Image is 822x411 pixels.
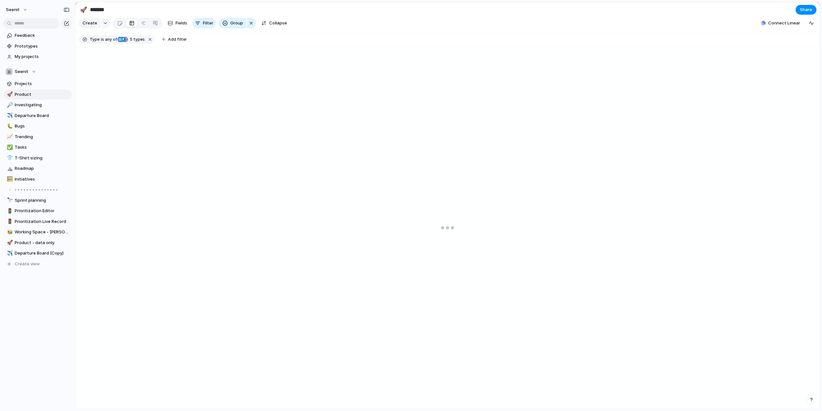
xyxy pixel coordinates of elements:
[230,20,243,26] span: Group
[3,90,72,99] a: 🚀Product
[3,217,72,227] a: 🚦Prioritization Live Record
[3,196,72,205] div: 🔭Sprint planning
[7,218,11,225] div: 🚦
[15,112,69,119] span: Departure Board
[128,37,133,42] span: 5
[203,20,213,26] span: Filter
[7,239,11,246] div: 🚀
[104,37,117,42] span: any of
[79,18,100,28] button: Create
[15,186,69,193] span: - - - - - - - - - - - - - - -
[192,18,216,28] button: Filter
[3,111,72,121] a: ✈️Departure Board
[796,5,816,15] button: Share
[7,207,11,215] div: 🚦
[6,155,12,161] button: 👕
[7,101,11,109] div: 🔎
[6,7,20,13] span: Seenit
[15,43,69,50] span: Prototypes
[800,7,812,13] span: Share
[219,18,246,28] button: Group
[6,218,12,225] button: 🚦
[15,134,69,140] span: Trending
[3,185,72,195] a: ▫️- - - - - - - - - - - - - - -
[259,18,290,28] button: Collapse
[15,53,69,60] span: My projects
[15,208,69,214] span: Prioritization Editor
[15,123,69,129] span: Bugs
[3,52,72,62] a: My projects
[6,197,12,204] button: 🔭
[7,250,11,257] div: ✈️
[15,81,69,87] span: Projects
[168,37,187,42] span: Add filter
[758,18,803,28] button: Connect Linear
[99,36,118,43] button: isany of
[3,121,72,131] a: 🐛Bugs
[7,112,11,119] div: ✈️
[6,102,12,108] button: 🔎
[6,229,12,235] button: 🐝
[15,240,69,246] span: Product - data only
[768,20,800,26] span: Connect Linear
[80,5,87,14] div: 🚀
[3,142,72,152] a: ✅Tasks
[3,100,72,110] a: 🔎Investigating
[15,165,69,172] span: Roadmap
[6,134,12,140] button: 📈
[3,132,72,142] a: 📈Trending
[7,228,11,236] div: 🐝
[78,5,89,15] button: 🚀
[7,133,11,140] div: 📈
[6,208,12,214] button: 🚦
[3,259,72,269] button: Create view
[83,20,97,26] span: Create
[3,174,72,184] a: 🖼️Initiatives
[7,165,11,172] div: ⛰️
[6,144,12,151] button: ✅
[15,68,28,75] span: Seenit
[3,164,72,173] div: ⛰️Roadmap
[15,218,69,225] span: Prioritization Live Record
[3,153,72,163] a: 👕T-Shirt sizing
[15,32,69,39] span: Feedback
[6,91,12,98] button: 🚀
[6,176,12,183] button: 🖼️
[117,36,146,43] button: 5 types
[7,186,11,194] div: ▫️
[6,240,12,246] button: 🚀
[3,206,72,216] a: 🚦Prioritization Editor
[3,5,31,15] button: Seenit
[3,79,72,89] a: Projects
[3,227,72,237] div: 🐝Working Space - [PERSON_NAME]
[15,229,69,235] span: Working Space - [PERSON_NAME]
[7,91,11,98] div: 🚀
[15,91,69,98] span: Product
[175,20,187,26] span: Fields
[3,67,72,77] button: Seenit
[6,123,12,129] button: 🐛
[15,155,69,161] span: T-Shirt sizing
[101,37,104,42] span: is
[7,144,11,151] div: ✅
[3,248,72,258] a: ✈️Departure Board (Copy)
[3,31,72,40] a: Feedback
[3,238,72,248] a: 🚀Product - data only
[7,123,11,130] div: 🐛
[15,250,69,257] span: Departure Board (Copy)
[269,20,287,26] span: Collapse
[7,175,11,183] div: 🖼️
[6,165,12,172] button: ⛰️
